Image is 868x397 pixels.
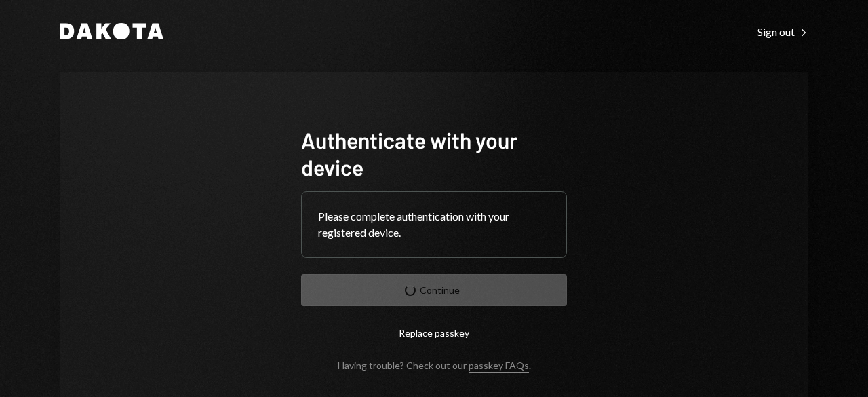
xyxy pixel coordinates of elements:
[469,360,529,373] a: passkey FAQs
[318,208,550,241] div: Please complete authentication with your registered device.
[301,317,567,349] button: Replace passkey
[757,24,808,39] a: Sign out
[338,360,531,371] div: Having trouble? Check out our .
[757,25,808,39] div: Sign out
[301,126,567,181] h1: Authenticate with your device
